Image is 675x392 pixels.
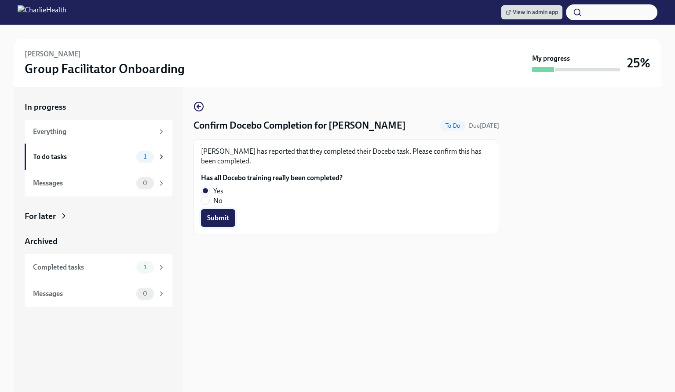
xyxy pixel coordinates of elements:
div: To do tasks [33,152,133,162]
a: Everything [25,120,172,144]
h3: 25% [627,55,650,71]
label: Has all Docebo training really been completed? [201,173,343,183]
span: 0 [138,180,153,186]
a: Messages0 [25,281,172,307]
span: October 11th, 2025 10:00 [469,122,499,130]
div: Completed tasks [33,263,133,272]
span: Due [469,122,499,129]
button: Submit [201,209,235,227]
span: View in admin app [506,8,558,17]
div: Messages [33,178,133,188]
span: To Do [440,122,465,129]
span: 0 [138,290,153,297]
span: 1 [139,264,152,270]
span: Yes [213,186,223,196]
a: In progress [25,101,172,113]
span: 1 [139,153,152,160]
div: For later [25,211,56,222]
img: CharlieHealth [18,5,66,19]
strong: My progress [532,54,570,63]
span: Submit [207,214,229,222]
div: Everything [33,127,154,137]
a: Completed tasks1 [25,254,172,281]
h4: Confirm Docebo Completion for [PERSON_NAME] [193,119,406,132]
strong: [DATE] [480,122,499,129]
h6: [PERSON_NAME] [25,49,81,59]
a: For later [25,211,172,222]
div: Messages [33,289,133,299]
span: No [213,196,223,206]
a: View in admin app [501,5,562,19]
p: [PERSON_NAME] has reported that they completed their Docebo task. Please confirm this has been co... [201,147,492,166]
a: Archived [25,236,172,247]
h3: Group Facilitator Onboarding [25,61,185,77]
a: To do tasks1 [25,144,172,170]
a: Messages0 [25,170,172,196]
